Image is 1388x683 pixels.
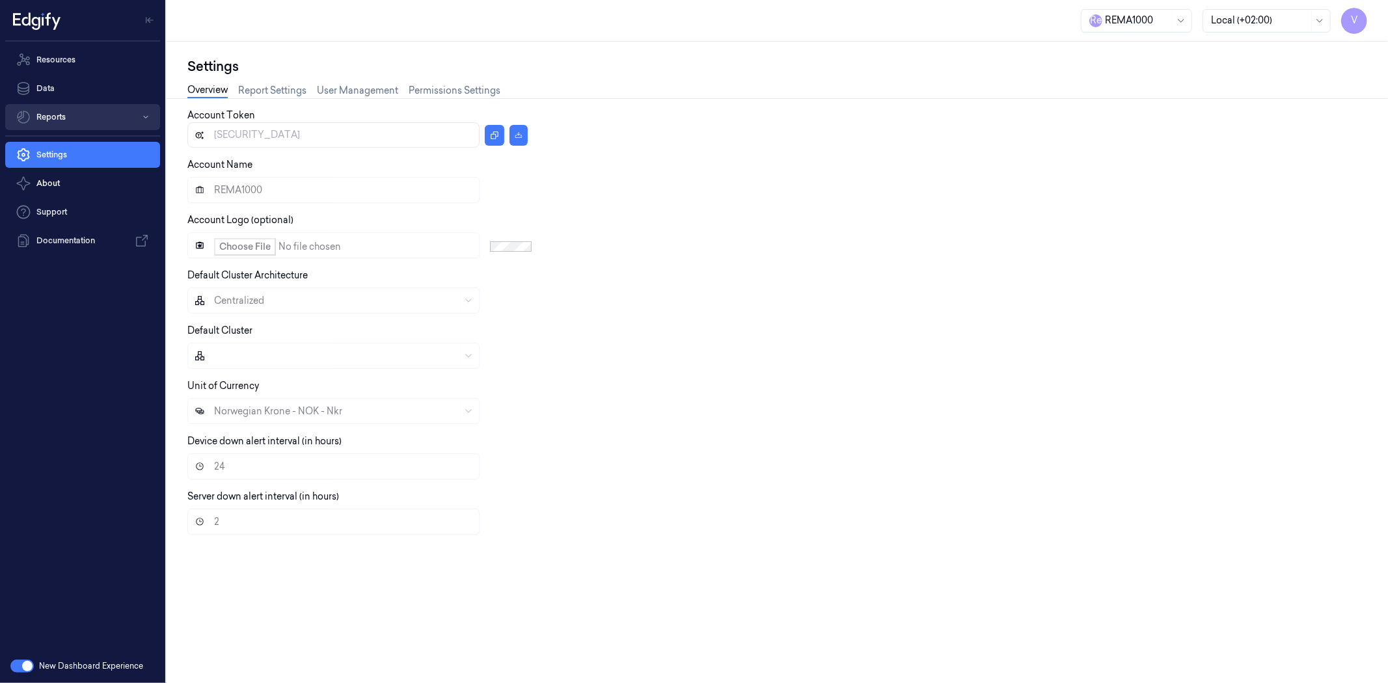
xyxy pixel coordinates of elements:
[187,109,255,121] label: Account Token
[187,177,480,203] input: Account Name
[5,199,160,225] a: Support
[5,47,160,73] a: Resources
[187,269,308,281] label: Default Cluster Architecture
[187,159,252,170] label: Account Name
[5,228,160,254] a: Documentation
[187,325,252,336] label: Default Cluster
[5,104,160,130] button: Reports
[5,170,160,196] button: About
[409,84,500,98] a: Permissions Settings
[317,84,398,98] a: User Management
[5,75,160,101] a: Data
[139,10,160,31] button: Toggle Navigation
[5,142,160,168] a: Settings
[238,84,306,98] a: Report Settings
[187,435,342,447] label: Device down alert interval (in hours)
[187,232,480,258] input: Account Logo (optional)
[1089,14,1102,27] span: R e
[187,453,480,479] input: Device down alert interval (in hours)
[187,214,293,226] label: Account Logo (optional)
[187,57,1367,75] div: Settings
[187,83,228,98] a: Overview
[187,490,339,502] label: Server down alert interval (in hours)
[1341,8,1367,34] button: V
[187,509,480,535] input: Server down alert interval (in hours)
[187,380,259,392] label: Unit of Currency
